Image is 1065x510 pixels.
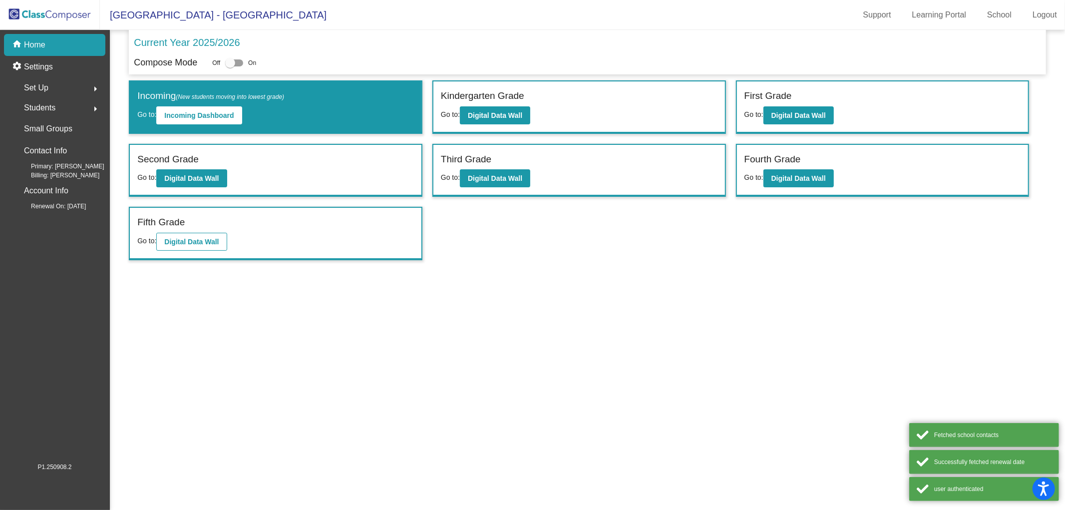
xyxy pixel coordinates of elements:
[137,173,156,181] span: Go to:
[137,237,156,245] span: Go to:
[12,61,24,73] mat-icon: settings
[744,173,763,181] span: Go to:
[212,58,220,67] span: Off
[134,35,240,50] p: Current Year 2025/2026
[441,173,460,181] span: Go to:
[771,111,826,119] b: Digital Data Wall
[137,110,156,118] span: Go to:
[904,7,975,23] a: Learning Portal
[855,7,899,23] a: Support
[460,169,530,187] button: Digital Data Wall
[24,184,68,198] p: Account Info
[156,233,227,251] button: Digital Data Wall
[763,106,834,124] button: Digital Data Wall
[24,101,55,115] span: Students
[24,144,67,158] p: Contact Info
[744,110,763,118] span: Go to:
[1025,7,1065,23] a: Logout
[468,174,522,182] b: Digital Data Wall
[468,111,522,119] b: Digital Data Wall
[15,162,104,171] span: Primary: [PERSON_NAME]
[771,174,826,182] b: Digital Data Wall
[89,83,101,95] mat-icon: arrow_right
[156,106,242,124] button: Incoming Dashboard
[100,7,327,23] span: [GEOGRAPHIC_DATA] - [GEOGRAPHIC_DATA]
[744,152,801,167] label: Fourth Grade
[248,58,256,67] span: On
[441,152,491,167] label: Third Grade
[763,169,834,187] button: Digital Data Wall
[934,485,1052,494] div: user authenticated
[934,431,1052,440] div: Fetched school contacts
[934,458,1052,467] div: Successfully fetched renewal date
[24,61,53,73] p: Settings
[744,89,792,103] label: First Grade
[164,174,219,182] b: Digital Data Wall
[164,111,234,119] b: Incoming Dashboard
[137,89,284,103] label: Incoming
[137,215,185,230] label: Fifth Grade
[441,110,460,118] span: Go to:
[156,169,227,187] button: Digital Data Wall
[24,81,48,95] span: Set Up
[137,152,199,167] label: Second Grade
[979,7,1020,23] a: School
[441,89,524,103] label: Kindergarten Grade
[15,171,99,180] span: Billing: [PERSON_NAME]
[164,238,219,246] b: Digital Data Wall
[460,106,530,124] button: Digital Data Wall
[89,103,101,115] mat-icon: arrow_right
[24,39,45,51] p: Home
[12,39,24,51] mat-icon: home
[134,56,197,69] p: Compose Mode
[176,93,284,100] span: (New students moving into lowest grade)
[24,122,72,136] p: Small Groups
[15,202,86,211] span: Renewal On: [DATE]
